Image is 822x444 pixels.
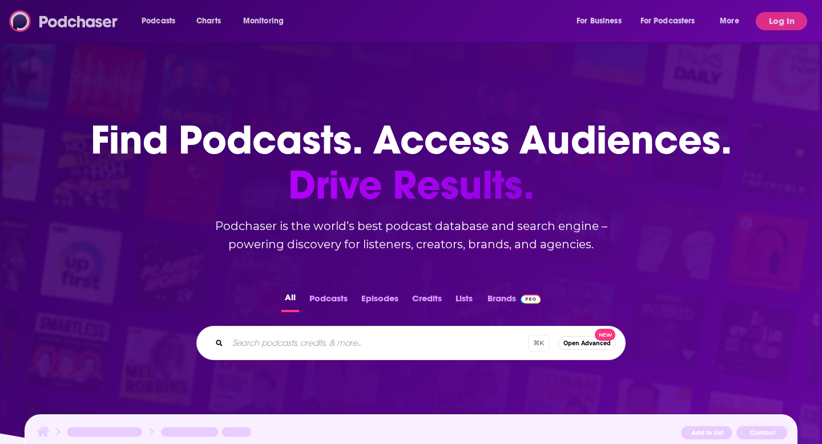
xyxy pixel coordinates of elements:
[577,13,622,29] span: For Business
[91,118,732,208] h1: Find Podcasts. Access Audiences.
[9,10,119,32] img: Podchaser - Follow, Share and Rate Podcasts
[558,336,616,350] button: Open AdvancedNew
[528,335,549,352] span: ⌘ K
[521,294,541,304] img: Podchaser Pro
[720,13,739,29] span: More
[756,12,807,30] button: Log In
[142,13,175,29] span: Podcasts
[91,163,732,208] span: Drive Results.
[228,334,528,352] input: Search podcasts, credits, & more...
[243,13,284,29] span: Monitoring
[183,217,639,253] h2: Podchaser is the world’s best podcast database and search engine – powering discovery for listene...
[409,290,445,312] button: Credits
[35,425,787,444] img: Podcast Insights Header
[189,12,228,30] a: Charts
[196,13,221,29] span: Charts
[452,290,476,312] button: Lists
[306,290,351,312] button: Podcasts
[235,12,299,30] button: open menu
[358,290,402,312] button: Episodes
[281,290,299,312] button: All
[569,12,636,30] button: open menu
[712,12,753,30] button: open menu
[563,340,611,346] span: Open Advanced
[487,290,541,312] a: BrandsPodchaser Pro
[633,12,712,30] button: open menu
[640,13,695,29] span: For Podcasters
[196,326,626,360] div: Search podcasts, credits, & more...
[595,329,615,341] span: New
[134,12,190,30] button: open menu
